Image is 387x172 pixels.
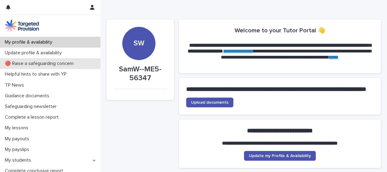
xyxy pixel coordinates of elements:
span: Upload documents [191,100,228,105]
p: My profile & availability [2,39,57,45]
a: Update my Profile & Availability [244,151,316,161]
p: My payouts [2,136,34,142]
p: 🔴 Raise a safeguarding concern [2,61,78,66]
h2: Welcome to your Tutor Portal 👋 [235,27,325,34]
p: Update profile & availability [2,50,67,56]
p: Safeguarding newsletter [2,104,61,109]
img: M5nRWzHhSzIhMunXDL62 [5,20,39,32]
p: My payslips [2,147,34,152]
a: Upload documents [186,98,233,107]
p: Helpful hints to share with YP [2,71,71,77]
p: Guidance documents [2,93,54,99]
p: My lessons [2,125,33,131]
p: My students [2,157,36,163]
p: SamW--ME5-56347 [114,65,167,83]
span: Update my Profile & Availability [249,154,311,158]
p: TP News [2,82,29,88]
div: SW [122,6,155,48]
p: Complete a lesson report [2,114,64,120]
